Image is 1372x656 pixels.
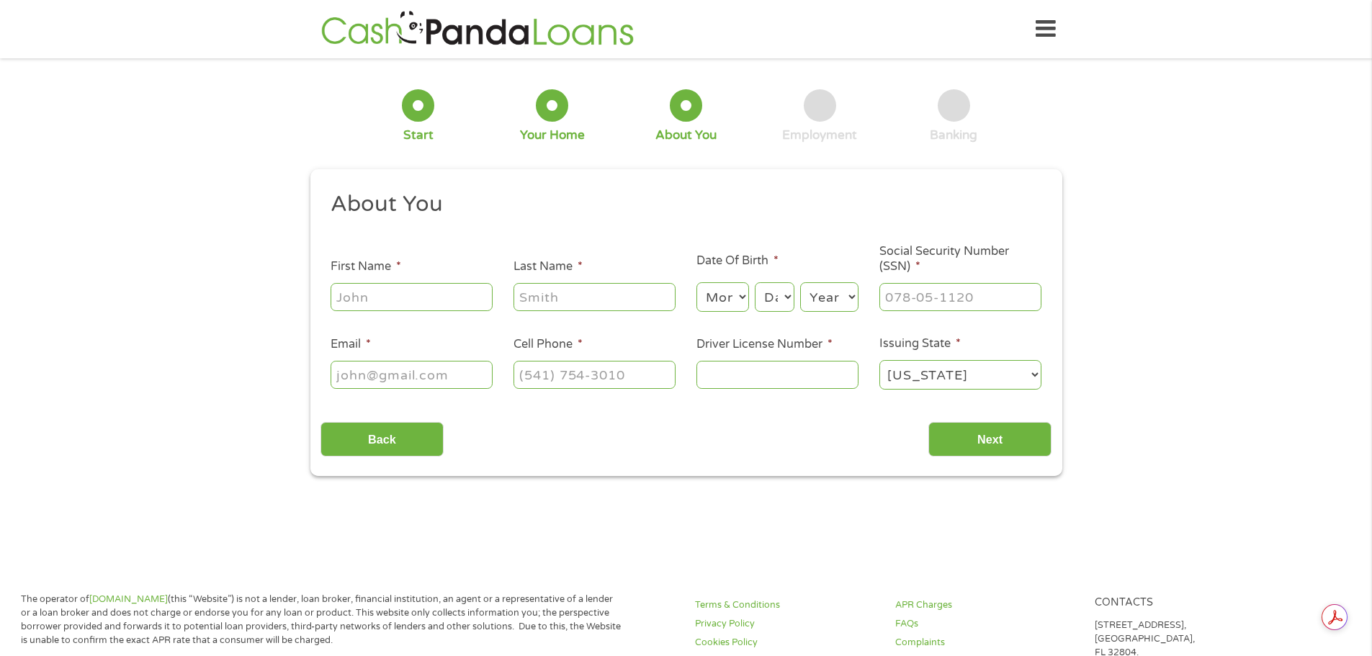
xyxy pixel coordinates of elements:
[879,244,1041,274] label: Social Security Number (SSN)
[331,283,493,310] input: John
[331,259,401,274] label: First Name
[331,361,493,388] input: john@gmail.com
[879,336,961,351] label: Issuing State
[514,283,676,310] input: Smith
[320,422,444,457] input: Back
[895,617,1078,631] a: FAQs
[514,337,583,352] label: Cell Phone
[331,337,371,352] label: Email
[879,283,1041,310] input: 078-05-1120
[514,361,676,388] input: (541) 754-3010
[696,253,779,269] label: Date Of Birth
[317,9,638,50] img: GetLoanNow Logo
[520,127,585,143] div: Your Home
[21,593,622,647] p: The operator of (this “Website”) is not a lender, loan broker, financial institution, an agent or...
[930,127,977,143] div: Banking
[782,127,857,143] div: Employment
[403,127,434,143] div: Start
[89,593,168,605] a: [DOMAIN_NAME]
[695,598,878,612] a: Terms & Conditions
[895,636,1078,650] a: Complaints
[928,422,1052,457] input: Next
[514,259,583,274] label: Last Name
[331,190,1031,219] h2: About You
[695,617,878,631] a: Privacy Policy
[655,127,717,143] div: About You
[696,337,833,352] label: Driver License Number
[695,636,878,650] a: Cookies Policy
[1095,596,1278,610] h4: Contacts
[895,598,1078,612] a: APR Charges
